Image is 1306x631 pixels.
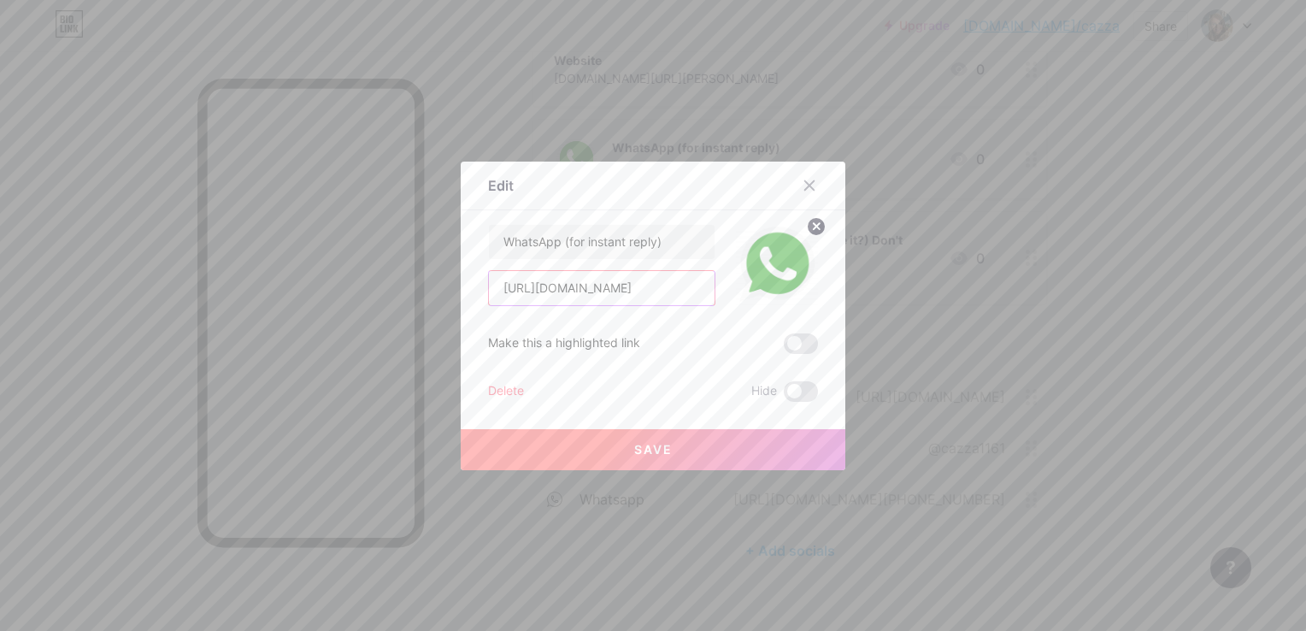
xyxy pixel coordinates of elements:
[634,442,673,457] span: Save
[489,225,715,259] input: Title
[488,381,524,402] div: Delete
[488,333,640,354] div: Make this a highlighted link
[736,224,818,306] img: link_thumbnail
[489,271,715,305] input: URL
[461,429,845,470] button: Save
[751,381,777,402] span: Hide
[488,175,514,196] div: Edit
